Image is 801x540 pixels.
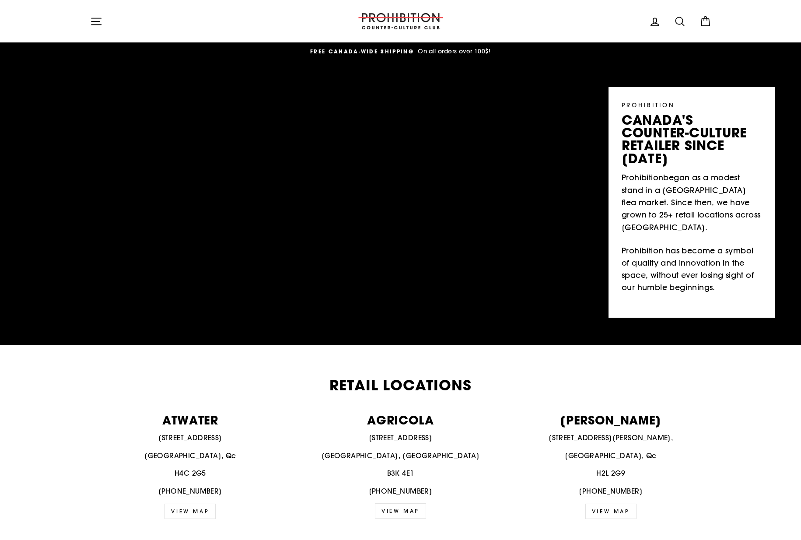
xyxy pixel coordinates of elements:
p: H4C 2G5 [90,468,291,479]
p: Prohibition has become a symbol of quality and innovation in the space, without ever losing sight... [622,245,762,294]
p: [STREET_ADDRESS][PERSON_NAME], [511,432,711,444]
p: [PERSON_NAME] [511,414,711,426]
p: [STREET_ADDRESS] [300,432,501,444]
p: [PHONE_NUMBER] [300,486,501,497]
p: [STREET_ADDRESS] [90,432,291,444]
p: B3K 4E1 [300,468,501,479]
a: Prohibition [622,172,663,184]
a: [PHONE_NUMBER] [579,486,643,498]
p: [GEOGRAPHIC_DATA], Qc [90,450,291,462]
p: AGRICOLA [300,414,501,426]
span: On all orders over 100$! [416,47,491,55]
p: H2L 2G9 [511,468,711,479]
p: canada's counter-culture retailer since [DATE] [622,114,762,165]
p: ATWATER [90,414,291,426]
a: VIEW MAP [375,503,426,519]
p: began as a modest stand in a [GEOGRAPHIC_DATA] flea market. Since then, we have grown to 25+ reta... [622,172,762,234]
span: FREE CANADA-WIDE SHIPPING [310,48,414,55]
a: [PHONE_NUMBER] [158,486,222,498]
p: PROHIBITION [622,100,762,109]
img: PROHIBITION COUNTER-CULTURE CLUB [357,13,444,29]
p: [GEOGRAPHIC_DATA], [GEOGRAPHIC_DATA] [300,450,501,462]
p: [GEOGRAPHIC_DATA], Qc [511,450,711,462]
a: view map [585,504,637,519]
h2: Retail Locations [90,378,711,393]
a: VIEW MAP [164,504,216,519]
a: FREE CANADA-WIDE SHIPPING On all orders over 100$! [92,47,709,56]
